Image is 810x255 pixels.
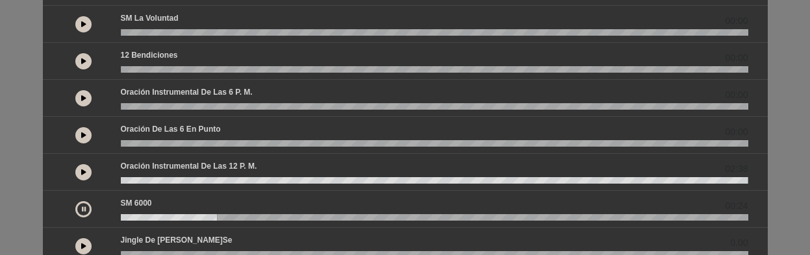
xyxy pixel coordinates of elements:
[725,199,748,213] span: 00:24
[121,14,179,23] font: SM La Voluntad
[725,53,748,63] font: 00:00
[121,199,152,208] font: SM 6000
[121,51,178,60] font: 12 bendiciones
[730,237,748,248] font: 0.00
[725,90,748,100] font: 00:00
[725,16,748,26] font: 00:00
[121,125,221,134] font: Oración de las 6 en punto
[121,162,257,171] font: Oración instrumental de las 12 p. m.
[121,88,253,97] font: Oración instrumental de las 6 p. m.
[121,236,233,245] font: Jingle de [PERSON_NAME]se
[725,127,748,137] font: 00:00
[725,164,748,174] font: 02:38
